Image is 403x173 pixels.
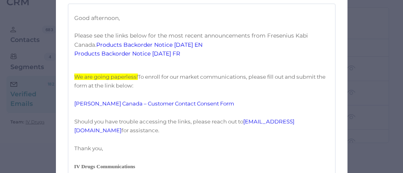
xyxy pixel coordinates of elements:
p: Good afternoon, Please see the links below for the most recent announcements from Fresenius Kabi ... [74,14,329,58]
span: We are going paperless! [74,74,138,80]
a: [PERSON_NAME] Canada – Customer Contact Consent Form [74,100,234,107]
a: Products Backorder Notice [DATE] FR [74,50,180,57]
a: Products Backorder Notice [DATE] EN [96,41,202,48]
p: To enroll for our market communications, please fill out and submit the form at the link below: [74,72,329,90]
span: IV Drugs Communications [74,163,135,169]
p: Thank you, [74,144,329,153]
p: Should you have trouble accessing the links, please reach out to for assistance. [74,117,329,135]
